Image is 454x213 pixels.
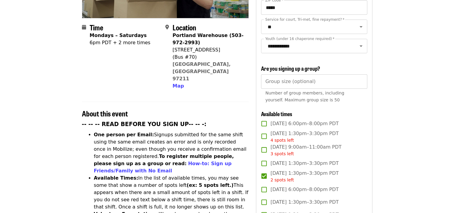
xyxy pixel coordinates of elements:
i: map-marker-alt icon [165,24,169,30]
span: 3 spots left [270,151,294,156]
span: [DATE] 6:00pm–8:00pm PDT [270,186,338,193]
button: Open [357,42,365,50]
input: ZIP code [261,0,367,15]
span: [DATE] 1:30pm–3:30pm PDT [270,160,338,167]
strong: Available Times: [94,175,138,181]
span: 4 spots left [270,138,294,143]
span: [DATE] 1:30pm–3:30pm PDT [270,170,338,183]
span: Number of group members, including yourself. Maximum group size is 50 [265,91,344,102]
span: [DATE] 1:30pm–3:30pm PDT [270,199,338,206]
strong: (ex: 5 spots left.) [187,182,233,188]
li: In the list of available times, you may see some that show a number of spots left This appears wh... [94,174,249,211]
span: [DATE] 6:00pm–8:00pm PDT [270,120,338,127]
span: 2 spots left [270,177,294,182]
span: Location [173,22,196,32]
span: [DATE] 1:30pm–3:30pm PDT [270,130,338,144]
div: (Bus #70) [173,54,244,61]
span: Map [173,83,184,89]
span: Available times [261,110,292,118]
span: Time [90,22,103,32]
button: Open [357,23,365,31]
a: [GEOGRAPHIC_DATA], [GEOGRAPHIC_DATA] 97211 [173,61,231,82]
div: [STREET_ADDRESS] [173,46,244,54]
strong: Portland Warehouse (503-972-2993) [173,32,244,45]
input: [object Object] [261,74,367,89]
span: Are you signing up a group? [261,64,320,72]
button: Map [173,82,184,90]
div: 6pm PDT + 2 more times [90,39,151,46]
span: About this event [82,108,128,119]
label: Service for court, Tri-met, fine repayment? [265,18,344,21]
label: Youth (under 16 chaperone required) [265,37,334,41]
strong: Mondays – Saturdays [90,32,147,38]
i: calendar icon [82,24,86,30]
strong: To register multiple people, please sign up as a group or read: [94,153,234,166]
strong: One person per Email: [94,132,154,137]
strong: -- -- -- READ BEFORE YOU SIGN UP-- -- -: [82,121,207,127]
li: Signups submitted for the same shift using the same email creates an error and is only recorded o... [94,131,249,174]
a: How-to: Sign up Friends/Family with No Email [94,161,232,174]
span: [DATE] 9:00am–11:00am PDT [270,144,341,157]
